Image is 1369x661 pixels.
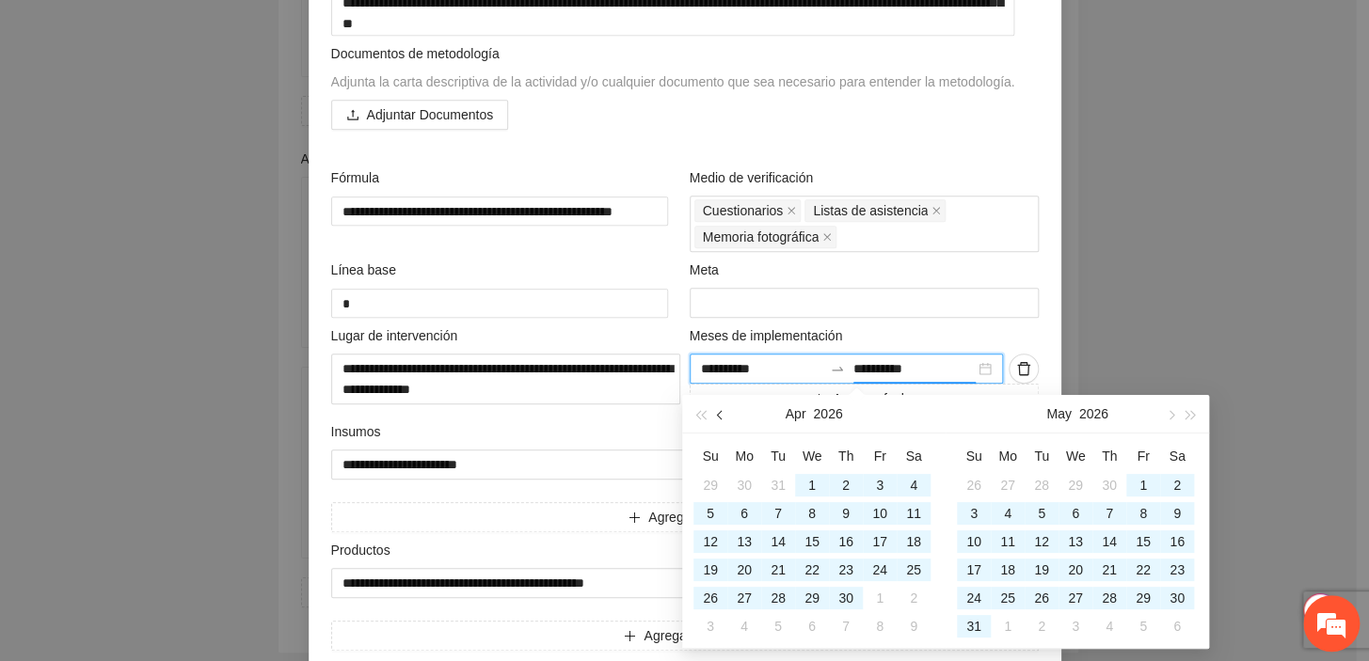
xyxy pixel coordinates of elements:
td: 2026-05-29 [1126,584,1160,612]
div: 27 [733,587,756,609]
td: 2026-06-02 [1025,612,1059,640]
td: 2026-04-28 [1025,471,1059,499]
td: 2026-05-02 [897,584,931,612]
td: 2026-04-27 [991,471,1025,499]
td: 2026-05-13 [1059,527,1092,556]
td: 2026-05-22 [1126,556,1160,584]
textarea: Escriba su mensaje y pulse “Intro” [9,452,358,518]
td: 2026-05-12 [1025,527,1059,556]
td: 2026-05-26 [1025,584,1059,612]
td: 2026-05-18 [991,556,1025,584]
button: May [1046,395,1071,433]
div: 13 [733,530,756,553]
th: Tu [761,441,795,471]
div: 22 [1132,559,1154,581]
td: 2026-04-28 [761,584,795,612]
td: 2026-03-30 [727,471,761,499]
div: 30 [1098,474,1121,496]
span: close [931,206,941,215]
th: Tu [1025,441,1059,471]
div: 31 [963,615,985,637]
div: 1 [1132,474,1154,496]
div: 7 [767,502,789,525]
td: 2026-04-06 [727,499,761,527]
div: 4 [902,474,925,496]
td: 2026-04-26 [693,584,727,612]
div: 16 [835,530,857,553]
td: 2026-04-10 [863,499,897,527]
th: Fr [863,441,897,471]
td: 2026-04-07 [761,499,795,527]
td: 2026-04-02 [829,471,863,499]
td: 2026-05-09 [1160,499,1194,527]
div: 3 [963,502,985,525]
div: 3 [868,474,891,496]
td: 2026-04-11 [897,499,931,527]
div: 31 [767,474,789,496]
span: swap-right [830,361,845,376]
th: Th [829,441,863,471]
td: 2026-04-09 [829,499,863,527]
div: 20 [1064,559,1087,581]
td: 2026-04-12 [693,527,727,556]
span: Lugar de intervención [331,325,465,346]
td: 2026-05-04 [727,612,761,640]
td: 2026-05-24 [957,584,991,612]
div: 29 [1132,587,1154,609]
span: Insumos [331,421,389,442]
td: 2026-04-01 [795,471,829,499]
div: 7 [1098,502,1121,525]
td: 2026-04-14 [761,527,795,556]
div: 14 [1098,530,1121,553]
div: 3 [1064,615,1087,637]
td: 2026-05-23 [1160,556,1194,584]
span: Agregar insumo [648,507,741,527]
div: 11 [902,502,925,525]
button: plusAgregar producto [331,621,1039,651]
div: 1 [801,474,823,496]
div: 10 [868,502,891,525]
div: 19 [1030,559,1053,581]
span: Medio de verificación [690,167,820,188]
div: 16 [1166,530,1188,553]
div: 26 [963,474,985,496]
div: 13 [1064,530,1087,553]
div: 5 [767,615,789,637]
button: plusAgregar fecha [690,384,1039,414]
button: plusAgregar insumo [331,502,1039,532]
th: Mo [727,441,761,471]
div: 7 [835,615,857,637]
div: 2 [902,587,925,609]
div: 27 [1064,587,1087,609]
td: 2026-05-02 [1160,471,1194,499]
div: 17 [963,559,985,581]
td: 2026-04-05 [693,499,727,527]
td: 2026-05-03 [693,612,727,640]
td: 2026-05-08 [1126,499,1160,527]
td: 2026-04-23 [829,556,863,584]
td: 2026-05-15 [1126,527,1160,556]
span: Agregar producto [644,625,745,646]
span: Productos [331,540,398,560]
span: delete [1010,361,1038,376]
div: 23 [835,559,857,581]
div: 6 [733,502,756,525]
button: 2026 [813,395,842,433]
td: 2026-04-25 [897,556,931,584]
td: 2026-05-21 [1092,556,1126,584]
td: 2026-05-10 [957,527,991,556]
span: close [822,232,832,242]
span: close [787,206,796,215]
div: 30 [733,474,756,496]
td: 2026-04-04 [897,471,931,499]
td: 2026-05-31 [957,612,991,640]
td: 2026-05-01 [863,584,897,612]
button: uploadAdjuntar Documentos [331,100,509,130]
div: 1 [996,615,1019,637]
td: 2026-04-18 [897,527,931,556]
div: 5 [1030,502,1053,525]
span: plus [623,629,636,644]
th: We [1059,441,1092,471]
div: 18 [996,559,1019,581]
span: Listas de asistencia [804,199,946,222]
